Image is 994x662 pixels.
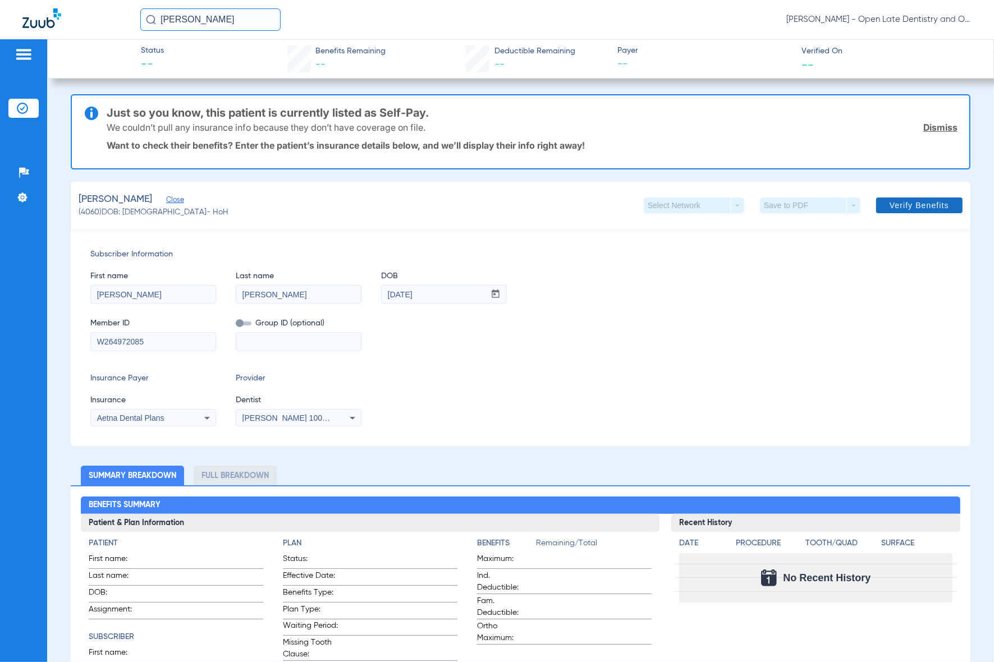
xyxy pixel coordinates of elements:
[617,57,791,71] span: --
[283,537,457,549] h4: Plan
[923,122,958,133] a: Dismiss
[89,631,263,643] h4: Subscriber
[671,514,961,532] h3: Recent History
[236,373,361,384] span: Provider
[801,58,814,70] span: --
[679,537,726,549] h4: Date
[938,608,994,662] iframe: Chat Widget
[485,286,507,304] button: Open calendar
[890,201,949,210] span: Verify Benefits
[477,537,536,553] app-breakdown-title: Benefits
[90,249,951,260] span: Subscriber Information
[15,48,33,61] img: hamburger-icon
[881,537,953,553] app-breakdown-title: Surface
[22,8,61,28] img: Zuub Logo
[89,587,144,602] span: DOB:
[79,192,152,206] span: [PERSON_NAME]
[141,45,164,57] span: Status
[477,537,536,549] h4: Benefits
[315,59,326,70] span: --
[81,466,184,485] li: Summary Breakdown
[784,572,871,583] span: No Recent History
[381,270,507,282] span: DOB
[477,620,532,644] span: Ortho Maximum:
[89,604,144,619] span: Assignment:
[283,553,338,568] span: Status:
[761,569,777,586] img: Calendar
[107,140,958,151] p: Want to check their benefits? Enter the patient’s insurance details below, and we’ll display thei...
[736,537,802,553] app-breakdown-title: Procedure
[194,466,277,485] li: Full Breakdown
[283,620,338,635] span: Waiting Period:
[90,394,216,406] span: Insurance
[283,604,338,619] span: Plan Type:
[140,8,281,31] input: Search for patients
[801,45,975,57] span: Verified On
[876,197,963,213] button: Verify Benefits
[805,537,877,553] app-breakdown-title: Tooth/Quad
[81,514,659,532] h3: Patient & Plan Information
[89,537,263,549] h4: Patient
[283,570,338,585] span: Effective Date:
[315,45,386,57] span: Benefits Remaining
[107,122,425,133] p: We couldn’t pull any insurance info because they don’t have coverage on file.
[90,373,216,384] span: Insurance Payer
[236,318,361,329] span: Group ID (optional)
[236,270,361,282] span: Last name
[494,59,505,70] span: --
[89,553,144,568] span: First name:
[679,537,726,553] app-breakdown-title: Date
[236,394,361,406] span: Dentist
[283,587,338,602] span: Benefits Type:
[107,107,958,118] h3: Just so you know, this patient is currently listed as Self-Pay.
[89,647,144,662] span: First name:
[81,497,961,514] h2: Benefits Summary
[90,270,216,282] span: First name
[242,413,353,422] span: [PERSON_NAME] 1003136797
[805,537,877,549] h4: Tooth/Quad
[141,57,164,73] span: --
[494,45,575,57] span: Deductible Remaining
[146,15,156,25] img: Search Icon
[736,537,802,549] h4: Procedure
[166,196,176,206] span: Close
[97,413,164,422] span: Aetna Dental Plans
[85,107,98,120] img: info-icon
[283,637,338,660] span: Missing Tooth Clause:
[89,570,144,585] span: Last name:
[90,318,216,329] span: Member ID
[536,537,652,553] span: Remaining/Total
[79,206,228,218] span: (4060) DOB: [DEMOGRAPHIC_DATA] - HoH
[477,570,532,594] span: Ind. Deductible:
[617,45,791,57] span: Payer
[477,553,532,568] span: Maximum:
[881,537,953,549] h4: Surface
[786,14,972,25] span: [PERSON_NAME] - Open Late Dentistry and Orthodontics
[477,595,532,619] span: Fam. Deductible:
